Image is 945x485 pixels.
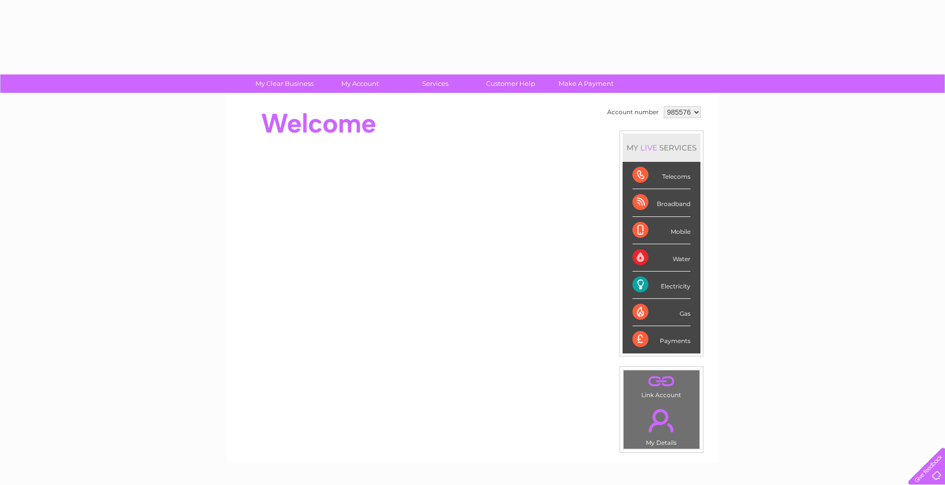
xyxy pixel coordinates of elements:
div: Telecoms [632,162,691,189]
a: Customer Help [470,74,552,93]
div: Mobile [632,217,691,244]
a: My Account [319,74,401,93]
div: Electricity [632,272,691,299]
a: . [626,403,697,438]
td: Account number [605,104,661,121]
a: Services [394,74,476,93]
div: MY SERVICES [623,134,700,162]
td: Link Account [623,370,700,401]
a: My Clear Business [244,74,325,93]
a: Make A Payment [545,74,627,93]
div: Water [632,244,691,272]
a: . [626,373,697,390]
div: LIVE [638,143,659,152]
div: Payments [632,326,691,353]
td: My Details [623,401,700,449]
div: Gas [632,299,691,326]
div: Broadband [632,189,691,216]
